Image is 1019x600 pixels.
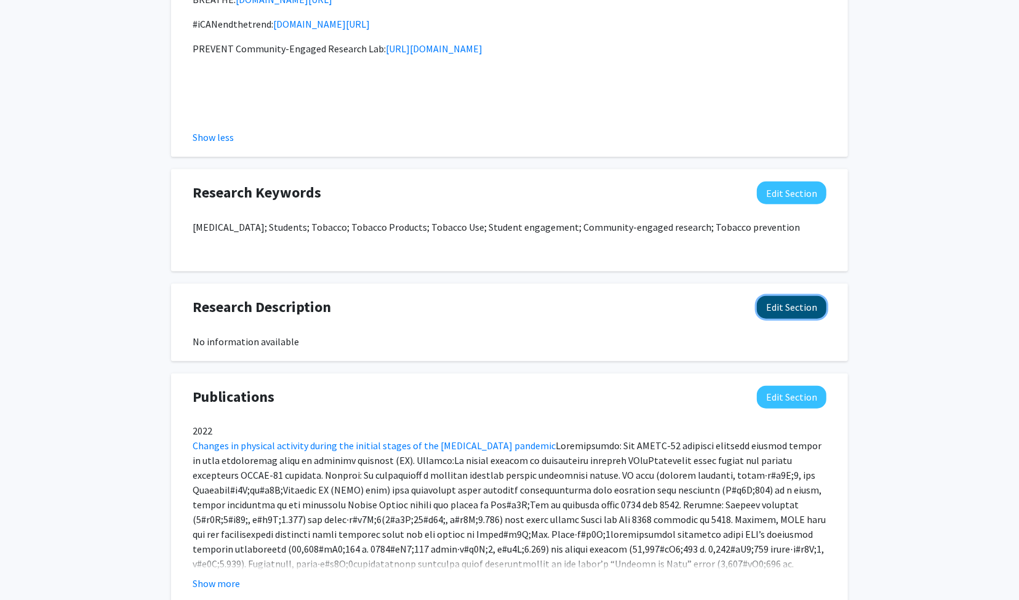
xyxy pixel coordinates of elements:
a: [URL][DOMAIN_NAME] [386,42,482,55]
button: Edit Research Description [757,296,826,319]
iframe: Chat [9,545,52,591]
button: Show less [193,130,234,145]
button: Show more [193,576,240,591]
a: Changes in physical activity during the initial stages of the [MEDICAL_DATA] pandemic [193,439,556,452]
span: Research Description [193,296,331,318]
p: #iCANendthetrend: [193,17,826,31]
span: Publications [193,386,274,408]
a: [DOMAIN_NAME][URL] [273,18,370,30]
p: PREVENT Community-Engaged Research Lab: [193,41,826,115]
span: Research Keywords [193,182,321,204]
div: No information available [193,334,826,349]
button: Edit Publications [757,386,826,409]
div: [MEDICAL_DATA]; Students; Tobacco; Tobacco Products; Tobacco Use; Student engagement; Community-e... [193,220,826,259]
button: Edit Research Keywords [757,182,826,204]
